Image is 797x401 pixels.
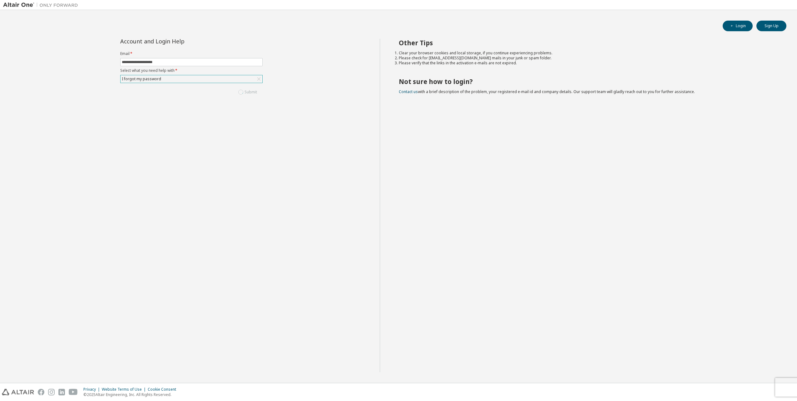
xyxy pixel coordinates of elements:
[723,21,753,31] button: Login
[399,77,775,86] h2: Not sure how to login?
[756,21,786,31] button: Sign Up
[399,39,775,47] h2: Other Tips
[48,389,55,395] img: instagram.svg
[148,387,180,392] div: Cookie Consent
[58,389,65,395] img: linkedin.svg
[120,39,234,44] div: Account and Login Help
[69,389,78,395] img: youtube.svg
[2,389,34,395] img: altair_logo.svg
[121,75,262,83] div: I forgot my password
[120,51,263,56] label: Email
[399,51,775,56] li: Clear your browser cookies and local storage, if you continue experiencing problems.
[399,61,775,66] li: Please verify that the links in the activation e-mails are not expired.
[121,76,162,82] div: I forgot my password
[83,387,102,392] div: Privacy
[120,68,263,73] label: Select what you need help with
[102,387,148,392] div: Website Terms of Use
[399,89,695,94] span: with a brief description of the problem, your registered e-mail id and company details. Our suppo...
[3,2,81,8] img: Altair One
[83,392,180,397] p: © 2025 Altair Engineering, Inc. All Rights Reserved.
[38,389,44,395] img: facebook.svg
[399,56,775,61] li: Please check for [EMAIL_ADDRESS][DOMAIN_NAME] mails in your junk or spam folder.
[399,89,418,94] a: Contact us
